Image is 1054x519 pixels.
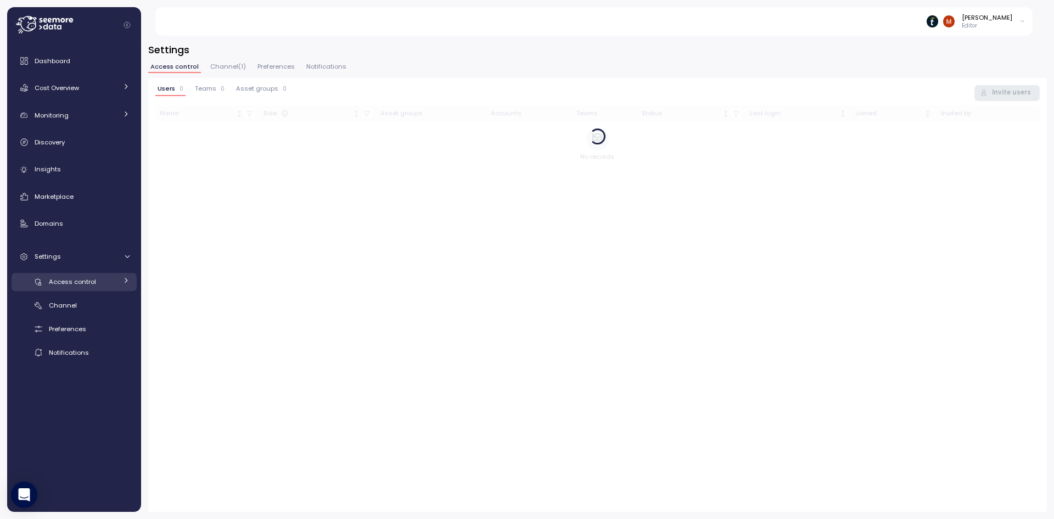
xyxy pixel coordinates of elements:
span: Discovery [35,138,65,147]
div: [PERSON_NAME] [962,13,1012,22]
a: Domains [12,213,137,235]
a: Cost Overview [12,77,137,99]
span: Preferences [49,325,86,333]
span: Invite users [992,86,1031,101]
img: ACg8ocL0-zmbQyez0zSjgCX_-BfuPFOPI1J3nd9iyrR1xhi0QhPWvQ=s96-c [943,15,955,27]
span: Domains [35,219,63,228]
p: Editor [962,22,1012,30]
a: Settings [12,245,137,267]
span: Asset groups [236,86,278,92]
a: Notifications [12,344,137,362]
a: Dashboard [12,50,137,72]
a: Preferences [12,320,137,338]
a: Access control [12,273,137,291]
span: Cost Overview [35,83,79,92]
span: Access control [49,277,96,286]
a: Discovery [12,131,137,153]
a: Channel [12,297,137,315]
button: Collapse navigation [120,21,134,29]
span: Teams [195,86,216,92]
span: Channel [49,301,77,310]
span: Channel ( 1 ) [210,64,246,70]
img: 6714de1ca73de131760c52a6.PNG [927,15,938,27]
p: 0 [180,85,183,93]
span: Dashboard [35,57,70,65]
span: Monitoring [35,111,69,120]
span: Insights [35,165,61,174]
span: Marketplace [35,192,74,201]
a: Marketplace [12,186,137,208]
span: Settings [35,252,61,261]
span: Users [158,86,175,92]
a: Monitoring [12,104,137,126]
div: Open Intercom Messenger [11,482,37,508]
span: Notifications [49,348,89,357]
span: Preferences [257,64,295,70]
button: Invite users [974,85,1040,101]
a: Insights [12,159,137,181]
span: Access control [150,64,199,70]
span: Notifications [306,64,346,70]
p: 0 [221,85,225,93]
p: 0 [283,85,287,93]
h3: Settings [148,43,1047,57]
